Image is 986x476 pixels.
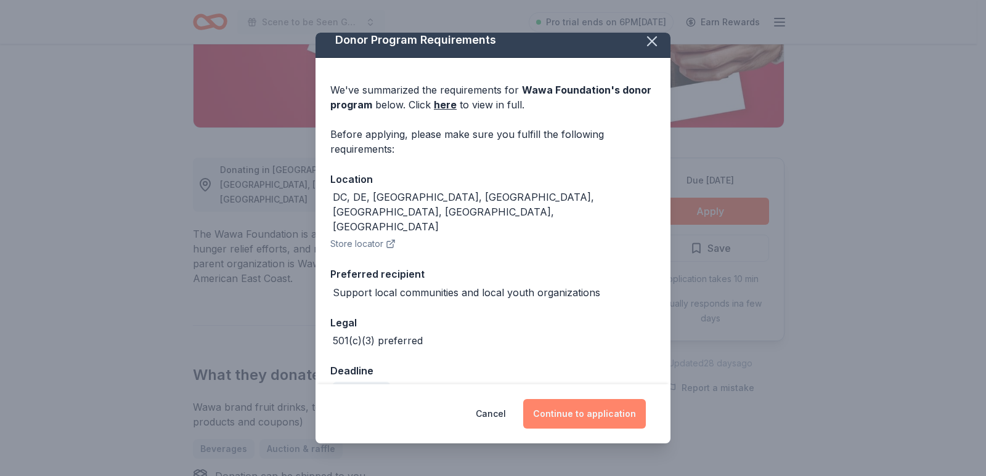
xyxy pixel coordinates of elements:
[476,399,506,429] button: Cancel
[333,190,656,234] div: DC, DE, [GEOGRAPHIC_DATA], [GEOGRAPHIC_DATA], [GEOGRAPHIC_DATA], [GEOGRAPHIC_DATA], [GEOGRAPHIC_D...
[330,83,656,112] div: We've summarized the requirements for below. Click to view in full.
[333,382,390,399] div: Due [DATE]
[330,171,656,187] div: Location
[330,127,656,156] div: Before applying, please make sure you fulfill the following requirements:
[333,333,423,348] div: 501(c)(3) preferred
[333,285,600,300] div: Support local communities and local youth organizations
[434,97,457,112] a: here
[330,363,656,379] div: Deadline
[330,236,396,251] button: Store locator
[523,399,646,429] button: Continue to application
[330,315,656,331] div: Legal
[316,23,670,58] div: Donor Program Requirements
[330,266,656,282] div: Preferred recipient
